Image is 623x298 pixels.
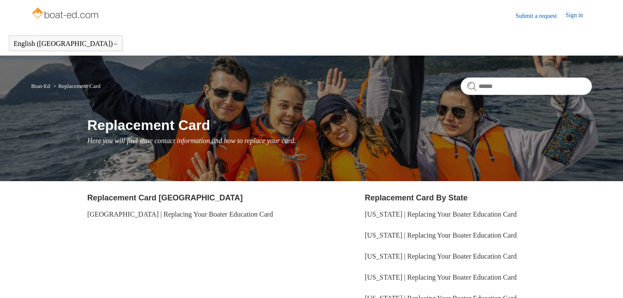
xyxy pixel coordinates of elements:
a: [US_STATE] | Replacing Your Boater Education Card [365,231,517,239]
a: Replacement Card [GEOGRAPHIC_DATA] [87,193,242,202]
a: [US_STATE] | Replacing Your Boater Education Card [365,252,517,260]
a: [US_STATE] | Replacing Your Boater Education Card [365,273,517,281]
li: Replacement Card [52,83,101,89]
input: Search [461,77,592,95]
a: Submit a request [516,11,566,21]
a: Boat-Ed [31,83,50,89]
img: Boat-Ed Help Center home page [31,5,101,23]
li: Boat-Ed [31,83,52,89]
button: English ([GEOGRAPHIC_DATA]) [14,40,118,48]
a: Sign in [566,11,592,21]
a: Replacement Card By State [365,193,468,202]
h1: Replacement Card [87,115,591,136]
a: [US_STATE] | Replacing Your Boater Education Card [365,210,517,218]
a: [GEOGRAPHIC_DATA] | Replacing Your Boater Education Card [87,210,273,218]
p: Here you will find state contact information and how to replace your card. [87,136,591,146]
